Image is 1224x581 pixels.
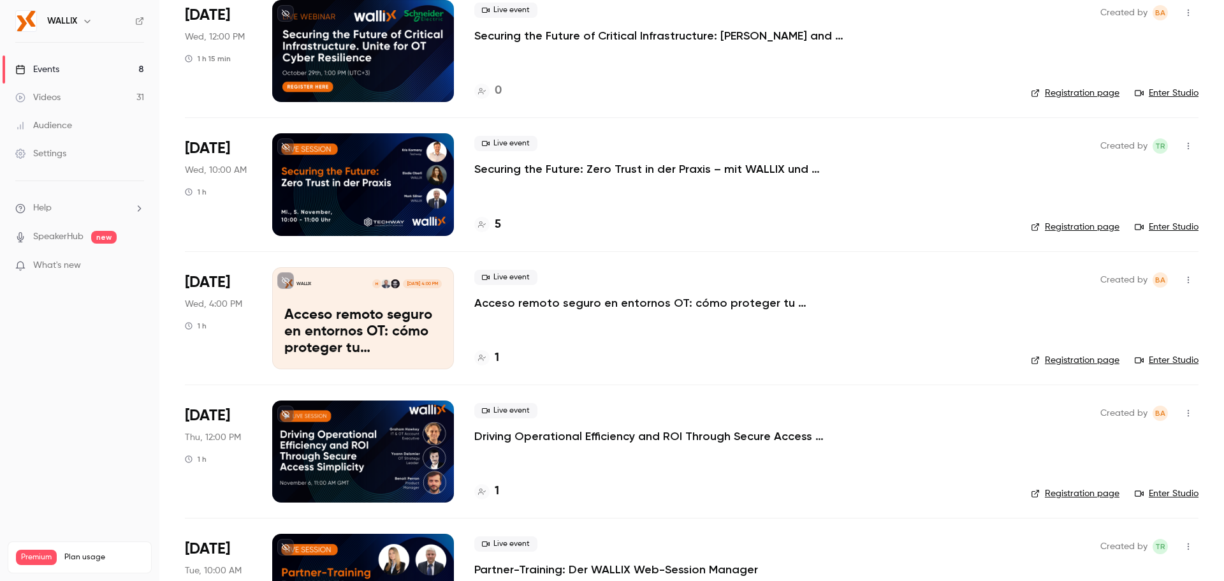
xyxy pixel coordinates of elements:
[284,307,442,357] p: Acceso remoto seguro en entornos OT: cómo proteger tu infraestructura crítica con WALLIX y CMC360
[474,3,537,18] span: Live event
[185,164,247,177] span: Wed, 10:00 AM
[1031,221,1119,233] a: Registration page
[391,279,400,288] img: Alejandro Soret Madolell
[272,267,454,369] a: Acceso remoto seguro en entornos OT: cómo proteger tu infraestructura crítica con WALLIX y CMC360...
[372,279,382,289] div: M
[474,28,857,43] a: Securing the Future of Critical Infrastructure: [PERSON_NAME] and WALLIX Unite for OT Cyber Resil...
[1155,138,1165,154] span: TR
[16,11,36,31] img: WALLIX
[1153,539,1168,554] span: Thomas Reinhard
[185,272,230,293] span: [DATE]
[185,5,230,26] span: [DATE]
[1100,138,1147,154] span: Created by
[91,231,117,244] span: new
[185,431,241,444] span: Thu, 12:00 PM
[185,298,242,311] span: Wed, 4:00 PM
[474,429,857,444] a: Driving Operational Efficiency and ROI Through Secure Access Simplicity
[15,91,61,104] div: Videos
[381,279,390,288] img: Guillaume Pillon
[495,483,499,500] h4: 1
[129,260,144,272] iframe: Noticeable Trigger
[185,406,230,426] span: [DATE]
[47,15,77,27] h6: WALLIX
[495,349,499,367] h4: 1
[15,202,144,215] li: help-dropdown-opener
[474,295,857,311] a: Acceso remoto seguro en entornos OT: cómo proteger tu infraestructura crítica con WALLIX y CMC360
[474,136,537,151] span: Live event
[185,267,252,369] div: Nov 5 Wed, 4:00 PM (Europe/Madrid)
[474,483,499,500] a: 1
[1100,406,1147,421] span: Created by
[1155,539,1165,554] span: TR
[1155,406,1165,421] span: BA
[296,281,311,287] p: WALLIX
[185,187,207,197] div: 1 h
[1031,354,1119,367] a: Registration page
[185,31,245,43] span: Wed, 12:00 PM
[495,216,501,233] h4: 5
[64,552,143,563] span: Plan usage
[15,147,66,160] div: Settings
[474,82,502,99] a: 0
[1153,5,1168,20] span: Bea Andres
[33,259,81,272] span: What's new
[495,82,502,99] h4: 0
[1135,87,1198,99] a: Enter Studio
[15,119,72,132] div: Audience
[1155,272,1165,288] span: BA
[474,161,857,177] a: Securing the Future: Zero Trust in der Praxis – mit WALLIX und Techway
[1153,272,1168,288] span: Bea Andres
[33,202,52,215] span: Help
[185,54,231,64] div: 1 h 15 min
[15,63,59,76] div: Events
[474,562,758,577] a: Partner-Training: Der WALLIX Web-Session Manager
[16,550,57,565] span: Premium
[185,454,207,464] div: 1 h
[1100,272,1147,288] span: Created by
[185,138,230,159] span: [DATE]
[1100,5,1147,20] span: Created by
[474,216,501,233] a: 5
[1031,87,1119,99] a: Registration page
[1153,406,1168,421] span: Bea Andres
[1031,487,1119,500] a: Registration page
[185,539,230,559] span: [DATE]
[185,321,207,331] div: 1 h
[33,230,84,244] a: SpeakerHub
[474,536,537,552] span: Live event
[1155,5,1165,20] span: BA
[1135,487,1198,500] a: Enter Studio
[474,403,537,418] span: Live event
[1153,138,1168,154] span: Thomas Reinhard
[474,349,499,367] a: 1
[185,133,252,235] div: Nov 5 Wed, 10:00 AM (Europe/Paris)
[185,401,252,503] div: Nov 6 Thu, 12:00 PM (Europe/Madrid)
[1135,354,1198,367] a: Enter Studio
[474,270,537,285] span: Live event
[185,564,242,577] span: Tue, 10:00 AM
[1100,539,1147,554] span: Created by
[1135,221,1198,233] a: Enter Studio
[403,279,441,288] span: [DATE] 4:00 PM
